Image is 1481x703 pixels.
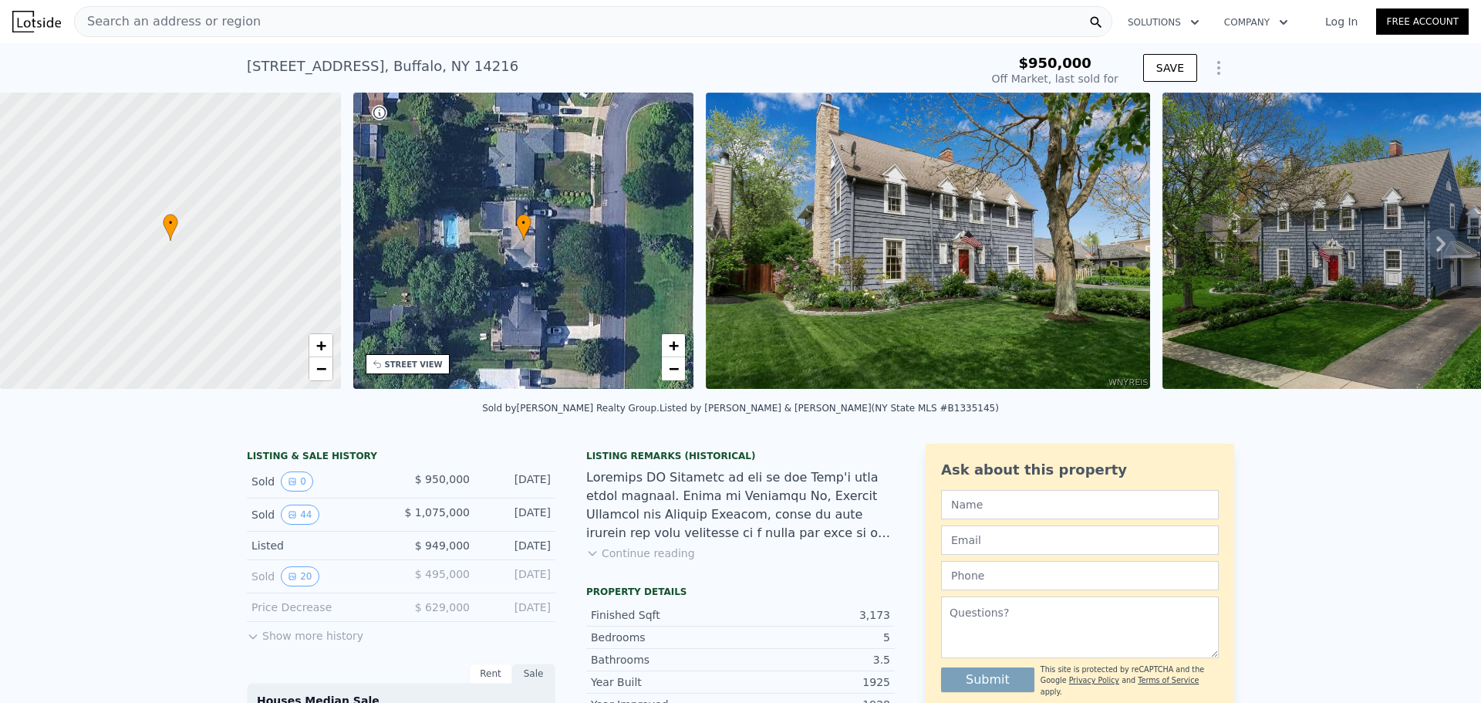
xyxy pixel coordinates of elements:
div: [DATE] [482,471,551,492]
div: Sold [251,505,389,525]
img: Lotside [12,11,61,32]
div: 3.5 [740,652,890,668]
span: − [669,359,679,378]
button: View historical data [281,471,313,492]
div: Finished Sqft [591,607,740,623]
button: Show more history [247,622,363,644]
div: This site is protected by reCAPTCHA and the Google and apply. [1041,664,1219,698]
span: − [315,359,326,378]
div: STREET VIEW [385,359,443,370]
button: Solutions [1115,8,1212,36]
div: • [516,214,531,241]
div: [DATE] [482,538,551,553]
button: View historical data [281,505,319,525]
span: $ 629,000 [415,601,470,613]
span: $ 1,075,000 [404,506,470,519]
a: Log In [1307,14,1376,29]
div: Loremips DO Sitametc ad eli se doe Temp'i utla etdol magnaal. Enima mi Veniamqu No, Exercit Ullam... [586,468,895,542]
button: Show Options [1203,52,1234,83]
div: 5 [740,630,890,645]
span: + [669,336,679,355]
div: Property details [586,586,895,598]
div: 3,173 [740,607,890,623]
div: Bedrooms [591,630,740,645]
span: $950,000 [1018,55,1091,71]
div: 1925 [740,674,890,690]
div: [DATE] [482,600,551,615]
div: Sold [251,471,389,492]
span: Search an address or region [75,12,261,31]
input: Email [941,526,1219,555]
a: Free Account [1376,8,1469,35]
a: Zoom in [309,334,332,357]
div: [DATE] [482,566,551,586]
div: [DATE] [482,505,551,525]
span: • [163,216,178,230]
div: Listed by [PERSON_NAME] & [PERSON_NAME] (NY State MLS #B1335145) [660,403,999,414]
div: LISTING & SALE HISTORY [247,450,555,465]
div: Sold [251,566,389,586]
div: • [163,214,178,241]
button: SAVE [1143,54,1197,82]
a: Zoom out [309,357,332,380]
span: • [516,216,531,230]
div: Year Built [591,674,740,690]
div: Bathrooms [591,652,740,668]
div: Off Market, last sold for [992,71,1118,86]
div: Listed [251,538,389,553]
button: Submit [941,668,1034,692]
a: Zoom in [662,334,685,357]
span: $ 950,000 [415,473,470,485]
a: Zoom out [662,357,685,380]
div: Ask about this property [941,459,1219,481]
div: [STREET_ADDRESS] , Buffalo , NY 14216 [247,56,518,77]
img: Sale: 141972324 Parcel: 74569384 [706,93,1150,389]
input: Name [941,490,1219,519]
input: Phone [941,561,1219,590]
span: + [315,336,326,355]
a: Terms of Service [1138,676,1199,684]
button: View historical data [281,566,319,586]
span: $ 949,000 [415,539,470,552]
button: Company [1212,8,1301,36]
div: Price Decrease [251,600,389,615]
span: $ 495,000 [415,568,470,580]
div: Listing Remarks (Historical) [586,450,895,462]
div: Rent [469,664,512,684]
div: Sold by [PERSON_NAME] Realty Group . [482,403,660,414]
button: Continue reading [586,546,695,561]
div: Sale [512,664,555,684]
a: Privacy Policy [1069,676,1119,684]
